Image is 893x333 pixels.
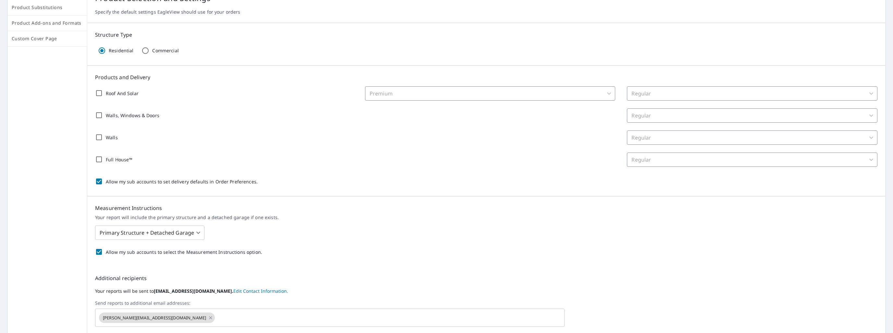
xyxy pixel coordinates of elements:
[152,48,178,54] p: Commercial
[95,300,877,306] label: Send reports to additional email addresses:
[95,204,877,212] p: Measurement Instructions
[99,315,210,321] span: [PERSON_NAME][EMAIL_ADDRESS][DOMAIN_NAME]
[627,86,877,101] div: Regular
[95,9,877,15] p: Specify the default settings EagleView should use for your orders
[99,313,215,323] div: [PERSON_NAME][EMAIL_ADDRESS][DOMAIN_NAME]
[106,156,132,163] p: Full House™
[109,48,133,54] p: Residential
[95,73,877,81] p: Products and Delivery
[627,130,877,145] div: Regular
[154,288,233,294] b: [EMAIL_ADDRESS][DOMAIN_NAME].
[106,178,258,185] p: Allow my sub accounts to set delivery defaults in Order Preferences.
[95,31,877,39] p: Structure Type
[627,108,877,123] div: Regular
[95,287,877,295] label: Your reports will be sent to
[95,224,204,242] div: Primary Structure + Detached Garage
[95,274,877,282] p: Additional recipients
[95,215,877,220] p: Your report will include the primary structure and a detached garage if one exists.
[106,90,139,97] p: Roof And Solar
[233,288,288,294] a: EditContactInfo
[106,112,159,119] p: Walls, Windows & Doors
[106,134,118,141] p: Walls
[627,153,877,167] div: Regular
[106,249,262,255] p: Allow my sub accounts to select the Measurement Instructions option.
[12,4,83,12] span: Product Substitutions
[12,19,83,27] span: Product Add-ons and Formats
[12,35,83,43] span: Custom Cover Page
[365,86,616,101] div: Premium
